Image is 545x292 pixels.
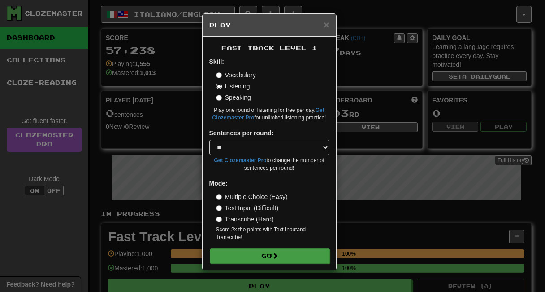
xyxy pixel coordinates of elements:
[216,204,279,212] label: Text Input (Difficult)
[216,217,222,222] input: Transcribe (Hard)
[209,58,224,65] strong: Skill:
[216,226,329,241] small: Score 2x the points with Text Input and Transcribe !
[209,106,329,122] small: Play one round of listening for free per day. for unlimited listening practice!
[216,192,288,201] label: Multiple Choice (Easy)
[221,44,317,52] span: Fast Track Level 1
[324,19,329,30] span: ×
[324,20,329,29] button: Close
[216,84,222,89] input: Listening
[216,71,256,80] label: Vocabulary
[216,215,274,224] label: Transcribe (Hard)
[216,82,250,91] label: Listening
[210,248,330,264] button: Go
[209,180,228,187] strong: Mode:
[214,157,267,164] a: Get Clozemaster Pro
[209,21,329,30] h5: Play
[216,95,222,101] input: Speaking
[216,194,222,200] input: Multiple Choice (Easy)
[209,157,329,172] small: to change the number of sentences per round!
[216,72,222,78] input: Vocabulary
[216,205,222,211] input: Text Input (Difficult)
[209,128,274,137] label: Sentences per round:
[216,93,251,102] label: Speaking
